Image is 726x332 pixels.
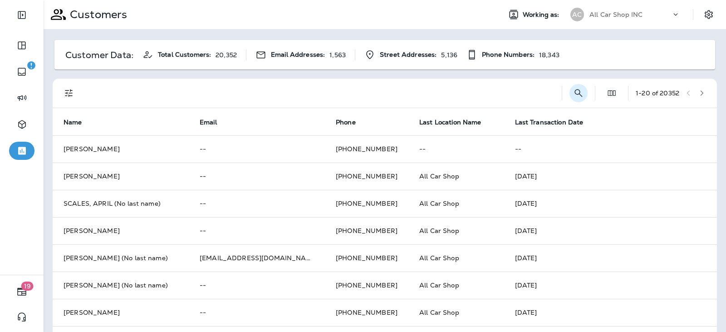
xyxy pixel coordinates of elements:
[325,272,408,299] td: [PHONE_NUMBER]
[325,190,408,217] td: [PHONE_NUMBER]
[271,51,325,59] span: Email Addresses:
[53,190,189,217] td: SCALES, APRIL (No last name)
[515,119,584,126] span: Last Transaction Date
[515,118,595,126] span: Last Transaction Date
[200,118,229,126] span: Email
[53,217,189,244] td: [PERSON_NAME]
[216,51,237,59] p: 20,352
[53,272,189,299] td: [PERSON_NAME] (No last name)
[189,244,325,272] td: [EMAIL_ADDRESS][DOMAIN_NAME]
[64,119,82,126] span: Name
[419,118,493,126] span: Last Location Name
[482,51,535,59] span: Phone Numbers:
[64,118,94,126] span: Name
[570,8,584,21] div: AC
[515,145,706,153] p: --
[53,163,189,190] td: [PERSON_NAME]
[539,51,559,59] p: 18,343
[504,217,717,244] td: [DATE]
[200,145,314,153] p: --
[336,119,356,126] span: Phone
[325,163,408,190] td: [PHONE_NUMBER]
[419,199,459,208] span: All Car Shop
[200,119,217,126] span: Email
[504,163,717,190] td: [DATE]
[419,119,481,126] span: Last Location Name
[504,190,717,217] td: [DATE]
[419,227,459,235] span: All Car Shop
[419,281,459,289] span: All Car Shop
[569,84,588,102] button: Search Customers
[419,172,459,180] span: All Car Shop
[21,282,34,291] span: 19
[158,51,211,59] span: Total Customers:
[380,51,437,59] span: Street Addresses:
[60,84,78,102] button: Filters
[325,217,408,244] td: [PHONE_NUMBER]
[504,244,717,272] td: [DATE]
[53,244,189,272] td: [PERSON_NAME] (No last name)
[200,282,314,289] p: --
[325,299,408,326] td: [PHONE_NUMBER]
[523,11,561,19] span: Working as:
[701,6,717,23] button: Settings
[419,145,493,153] p: --
[441,51,457,59] p: 5,136
[9,282,34,301] button: 19
[53,299,189,326] td: [PERSON_NAME]
[66,8,127,21] p: Customers
[603,84,621,102] button: Edit Fields
[504,299,717,326] td: [DATE]
[589,11,643,18] p: All Car Shop INC
[200,173,314,180] p: --
[200,227,314,234] p: --
[325,244,408,272] td: [PHONE_NUMBER]
[336,118,368,126] span: Phone
[504,272,717,299] td: [DATE]
[65,51,133,59] p: Customer Data:
[200,200,314,207] p: --
[325,135,408,163] td: [PHONE_NUMBER]
[9,6,34,24] button: Expand Sidebar
[419,308,459,317] span: All Car Shop
[329,51,346,59] p: 1,563
[53,135,189,163] td: [PERSON_NAME]
[636,89,679,97] div: 1 - 20 of 20352
[200,309,314,316] p: --
[419,254,459,262] span: All Car Shop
